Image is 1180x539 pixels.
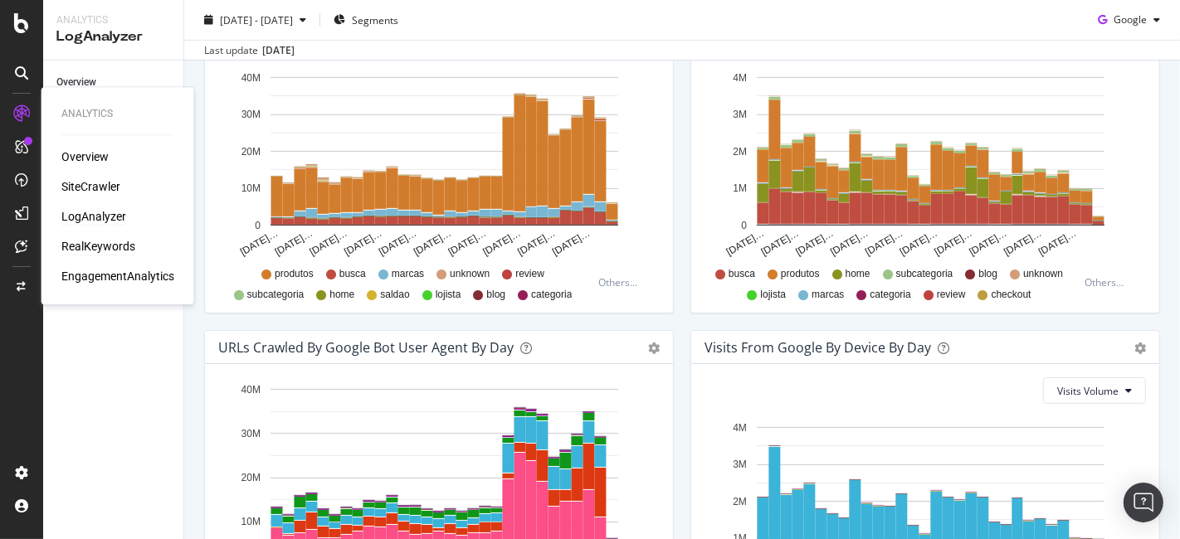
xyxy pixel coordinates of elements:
[937,288,966,302] span: review
[220,12,293,27] span: [DATE] - [DATE]
[733,496,747,507] text: 2M
[1085,275,1131,289] div: Others...
[241,182,261,194] text: 10M
[1134,342,1146,354] div: gear
[781,267,820,281] span: produtos
[61,238,135,255] a: RealKeywords
[218,339,514,356] div: URLs Crawled by Google bot User Agent By Day
[436,288,461,302] span: lojista
[241,517,261,528] text: 10M
[733,146,747,158] text: 2M
[262,43,295,58] div: [DATE]
[275,267,314,281] span: produtos
[241,146,261,158] text: 20M
[531,288,572,302] span: categoria
[241,472,261,483] text: 20M
[705,67,1139,260] svg: A chart.
[56,27,170,46] div: LogAnalyzer
[61,107,174,121] div: Analytics
[992,288,1031,302] span: checkout
[380,288,409,302] span: saldao
[56,74,96,91] div: Overview
[846,267,870,281] span: home
[1023,267,1063,281] span: unknown
[392,267,424,281] span: marcas
[61,268,174,284] a: EngagementAnalytics
[648,342,660,354] div: gear
[339,267,366,281] span: busca
[812,288,844,302] span: marcas
[327,7,405,33] button: Segments
[352,12,398,27] span: Segments
[204,43,295,58] div: Last update
[978,267,997,281] span: blog
[255,220,261,231] text: 0
[733,109,747,120] text: 3M
[741,220,747,231] text: 0
[1057,384,1119,398] span: Visits Volume
[1091,7,1167,33] button: Google
[1124,483,1163,522] div: Open Intercom Messenger
[760,288,786,302] span: lojista
[241,384,261,396] text: 40M
[247,288,305,302] span: subcategoria
[61,208,126,225] a: LogAnalyzer
[486,288,505,302] span: blog
[61,148,109,165] a: Overview
[197,7,313,33] button: [DATE] - [DATE]
[329,288,354,302] span: home
[218,67,653,260] svg: A chart.
[733,459,747,470] text: 3M
[733,72,747,84] text: 4M
[241,72,261,84] text: 40M
[450,267,490,281] span: unknown
[870,288,910,302] span: categoria
[705,339,931,356] div: Visits From Google By Device By Day
[733,182,747,194] text: 1M
[241,109,261,120] text: 30M
[56,74,172,91] a: Overview
[56,13,170,27] div: Analytics
[1043,377,1146,404] button: Visits Volume
[729,267,755,281] span: busca
[733,422,747,434] text: 4M
[241,428,261,439] text: 30M
[896,267,953,281] span: subcategoria
[1114,12,1147,27] span: Google
[598,275,645,289] div: Others...
[515,267,544,281] span: review
[61,178,120,195] a: SiteCrawler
